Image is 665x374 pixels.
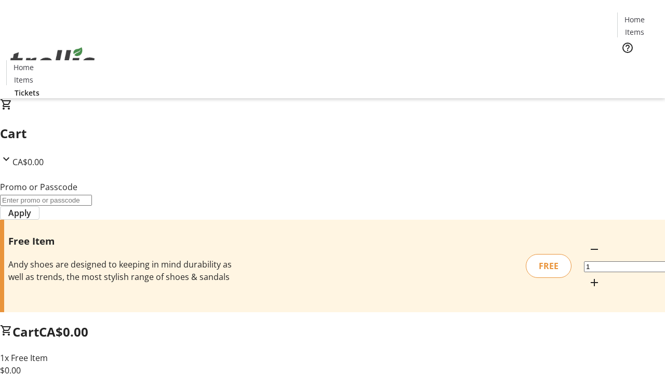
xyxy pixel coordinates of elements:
[626,60,650,71] span: Tickets
[624,14,645,25] span: Home
[584,272,605,293] button: Increment by one
[618,14,651,25] a: Home
[15,87,39,98] span: Tickets
[617,37,638,58] button: Help
[14,62,34,73] span: Home
[617,60,659,71] a: Tickets
[584,239,605,260] button: Decrement by one
[8,258,235,283] div: Andy shoes are designed to keeping in mind durability as well as trends, the most stylish range o...
[618,26,651,37] a: Items
[7,74,40,85] a: Items
[6,87,48,98] a: Tickets
[8,207,31,219] span: Apply
[526,254,571,278] div: FREE
[625,26,644,37] span: Items
[39,323,88,340] span: CA$0.00
[6,36,99,88] img: Orient E2E Organization HrWo1i01yf's Logo
[14,74,33,85] span: Items
[12,156,44,168] span: CA$0.00
[7,62,40,73] a: Home
[8,234,235,248] h3: Free Item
